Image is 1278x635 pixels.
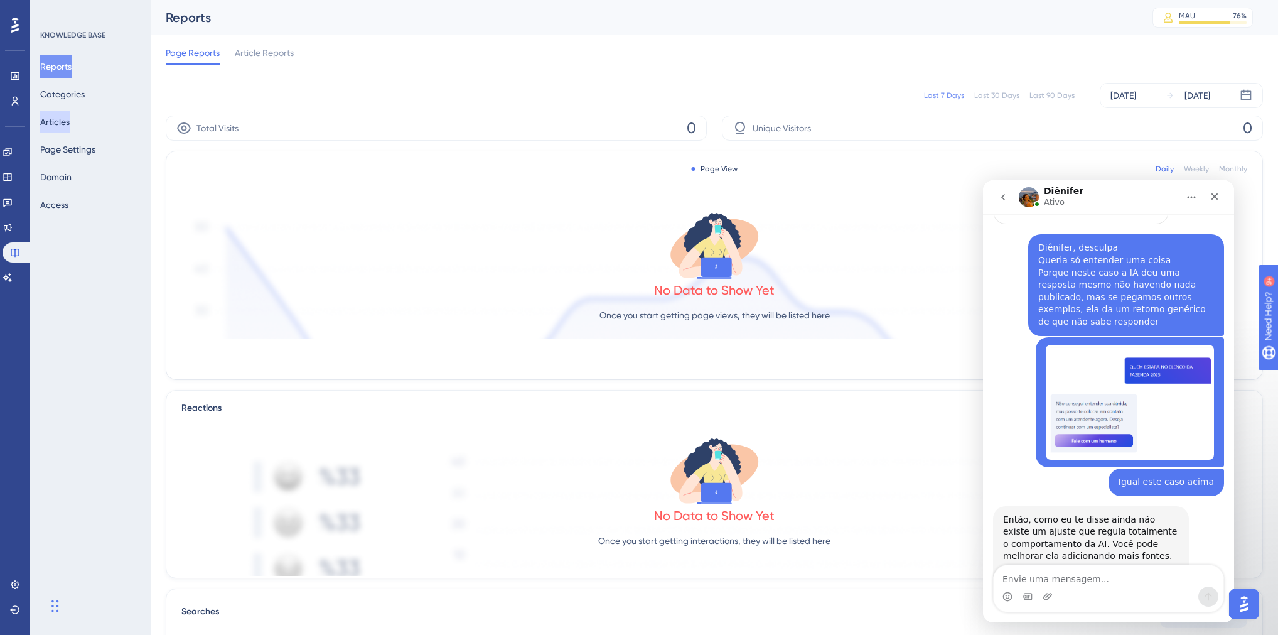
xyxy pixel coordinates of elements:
div: Page View [692,164,738,174]
div: Reports [166,9,1121,26]
span: 0 [687,118,696,138]
div: Last 7 Days [924,90,964,100]
div: Daily [1156,164,1174,174]
button: Access [40,193,68,216]
span: Need Help? [30,3,78,18]
div: Reactions [181,401,1247,416]
div: No Data to Show Yet [654,507,775,524]
p: Once you start getting page views, they will be listed here [599,308,830,323]
div: MAU [1179,11,1195,21]
iframe: Intercom live chat [983,180,1234,622]
p: Once you start getting interactions, they will be listed here [598,533,830,548]
span: 0 [1243,118,1252,138]
div: [DATE] [1184,88,1210,103]
span: Total Visits [196,121,239,136]
button: Articles [40,111,70,133]
button: Page Settings [40,138,95,161]
div: Last 90 Days [1029,90,1075,100]
span: Unique Visitors [753,121,811,136]
button: Categories [40,83,85,106]
span: Searches [181,604,219,627]
div: Weekly [1184,164,1209,174]
div: Arrastar [51,587,59,625]
div: No Data to Show Yet [654,281,775,299]
div: KNOWLEDGE BASE [40,30,105,40]
iframe: UserGuiding AI Assistant Launcher [1225,585,1263,623]
span: Article Reports [235,45,294,60]
div: Last 30 Days [974,90,1019,100]
button: Domain [40,166,72,188]
span: Page Reports [166,45,220,60]
div: Monthly [1219,164,1247,174]
div: 9+ [85,6,93,16]
div: 76 % [1233,11,1247,21]
div: [DATE] [1110,88,1136,103]
button: Reports [40,55,72,78]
